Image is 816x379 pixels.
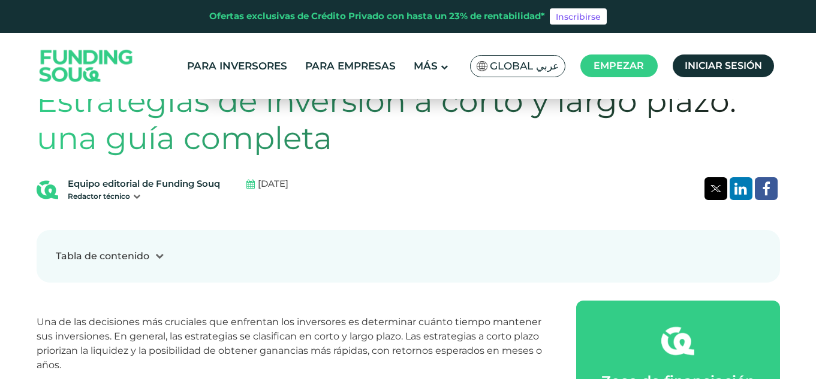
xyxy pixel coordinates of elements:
[37,82,736,157] font: Estrategias de inversión a corto y largo plazo: una guía completa
[710,185,721,192] img: gorjeo
[209,10,545,22] font: Ofertas exclusivas de Crédito Privado con hasta un 23% de rentabilidad*
[594,60,644,71] font: Empezar
[556,11,601,22] font: Inscribirse
[56,250,149,262] font: Tabla de contenido
[414,60,438,72] font: Más
[685,60,762,71] font: Iniciar sesión
[68,178,220,189] font: Equipo editorial de Funding Souq
[37,179,58,201] img: Autor del blog
[302,56,399,76] a: Para empresas
[258,178,288,189] font: [DATE]
[550,8,607,25] a: Inscribirse
[184,56,290,76] a: Para inversores
[490,60,559,72] font: Global عربي
[37,316,542,371] font: Una de las decisiones más cruciales que enfrentan los inversores es determinar cuánto tiempo mant...
[187,60,287,72] font: Para inversores
[68,192,130,201] font: Redactor técnico
[477,61,487,71] img: Bandera de Sudáfrica
[305,60,396,72] font: Para empresas
[661,325,694,357] img: fsicon
[673,54,774,77] a: Iniciar sesión
[28,36,145,96] img: Logo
